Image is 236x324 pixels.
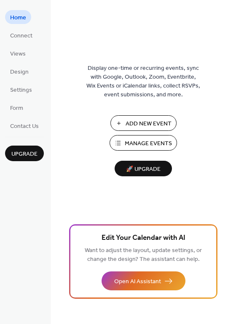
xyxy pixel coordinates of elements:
[110,135,177,151] button: Manage Events
[5,146,44,161] button: Upgrade
[102,271,185,290] button: Open AI Assistant
[102,232,185,244] span: Edit Your Calendar with AI
[110,115,177,131] button: Add New Event
[86,64,200,99] span: Display one-time or recurring events, sync with Google, Outlook, Zoom, Eventbrite, Wix Events or ...
[11,150,38,159] span: Upgrade
[5,101,28,114] a: Form
[10,86,32,95] span: Settings
[126,120,172,128] span: Add New Event
[114,277,161,286] span: Open AI Assistant
[10,122,39,131] span: Contact Us
[10,104,23,113] span: Form
[125,139,172,148] span: Manage Events
[115,161,172,176] button: 🚀 Upgrade
[5,119,44,133] a: Contact Us
[120,164,167,175] span: 🚀 Upgrade
[10,13,26,22] span: Home
[10,68,29,77] span: Design
[10,32,32,40] span: Connect
[5,10,31,24] a: Home
[5,64,34,78] a: Design
[5,82,37,96] a: Settings
[85,245,202,265] span: Want to adjust the layout, update settings, or change the design? The assistant can help.
[5,46,31,60] a: Views
[5,28,38,42] a: Connect
[10,50,26,58] span: Views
